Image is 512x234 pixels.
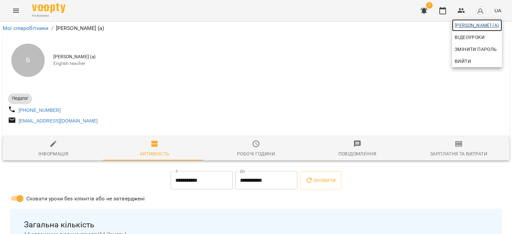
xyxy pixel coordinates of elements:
a: [PERSON_NAME] (а) [452,19,502,31]
span: Вийти [455,57,471,65]
span: Відеоуроки [455,33,485,41]
span: [PERSON_NAME] (а) [455,21,499,29]
button: Вийти [452,55,502,67]
a: Змінити пароль [452,43,502,55]
span: Змінити пароль [455,45,499,53]
a: Відеоуроки [452,31,487,43]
